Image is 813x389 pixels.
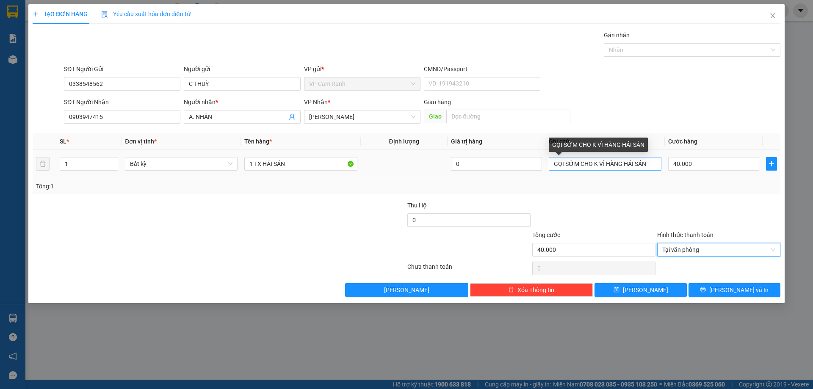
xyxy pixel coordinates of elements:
div: CMND/Passport [424,64,540,74]
input: Ghi Chú [549,157,661,171]
img: icon [101,11,108,18]
span: Thu Hộ [407,202,427,209]
div: SĐT Người Nhận [64,97,180,107]
button: Close [761,4,785,28]
span: [PERSON_NAME] [384,285,429,295]
span: SL [60,138,66,145]
input: Dọc đường [446,110,570,123]
span: user-add [289,113,296,120]
span: Giao [424,110,446,123]
button: delete [36,157,50,171]
span: plus [766,160,777,167]
span: Tên hàng [244,138,272,145]
th: Ghi chú [545,133,665,150]
div: Người nhận [184,97,300,107]
label: Gán nhãn [604,32,630,39]
div: Người gửi [184,64,300,74]
span: Giao hàng [424,99,451,105]
span: close [769,12,776,19]
button: [PERSON_NAME] [345,283,468,297]
span: plus [33,11,39,17]
span: Cước hàng [668,138,697,145]
span: VP Cam Ranh [309,77,415,90]
span: Yêu cầu xuất hóa đơn điện tử [101,11,191,17]
span: Phạm Ngũ Lão [309,110,415,123]
span: Xóa Thông tin [517,285,554,295]
div: GỌI SỚM CHO K VÌ HÀNG HẢI SẢN [549,138,648,152]
span: [PERSON_NAME] [623,285,668,295]
span: Bất kỳ [130,157,232,170]
span: Giá trị hàng [451,138,482,145]
span: save [614,287,619,293]
span: VP Nhận [304,99,328,105]
input: VD: Bàn, Ghế [244,157,357,171]
button: plus [766,157,777,171]
input: 0 [451,157,542,171]
span: printer [700,287,706,293]
span: TẠO ĐƠN HÀNG [33,11,88,17]
span: Tại văn phòng [662,243,775,256]
button: printer[PERSON_NAME] và In [689,283,780,297]
div: Tổng: 1 [36,182,314,191]
div: SĐT Người Gửi [64,64,180,74]
button: deleteXóa Thông tin [470,283,593,297]
button: save[PERSON_NAME] [595,283,686,297]
div: VP gửi [304,64,420,74]
span: Tổng cước [532,232,560,238]
span: [PERSON_NAME] và In [709,285,769,295]
span: delete [508,287,514,293]
label: Hình thức thanh toán [657,232,713,238]
span: Đơn vị tính [125,138,157,145]
div: Chưa thanh toán [406,262,531,277]
span: Định lượng [389,138,419,145]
